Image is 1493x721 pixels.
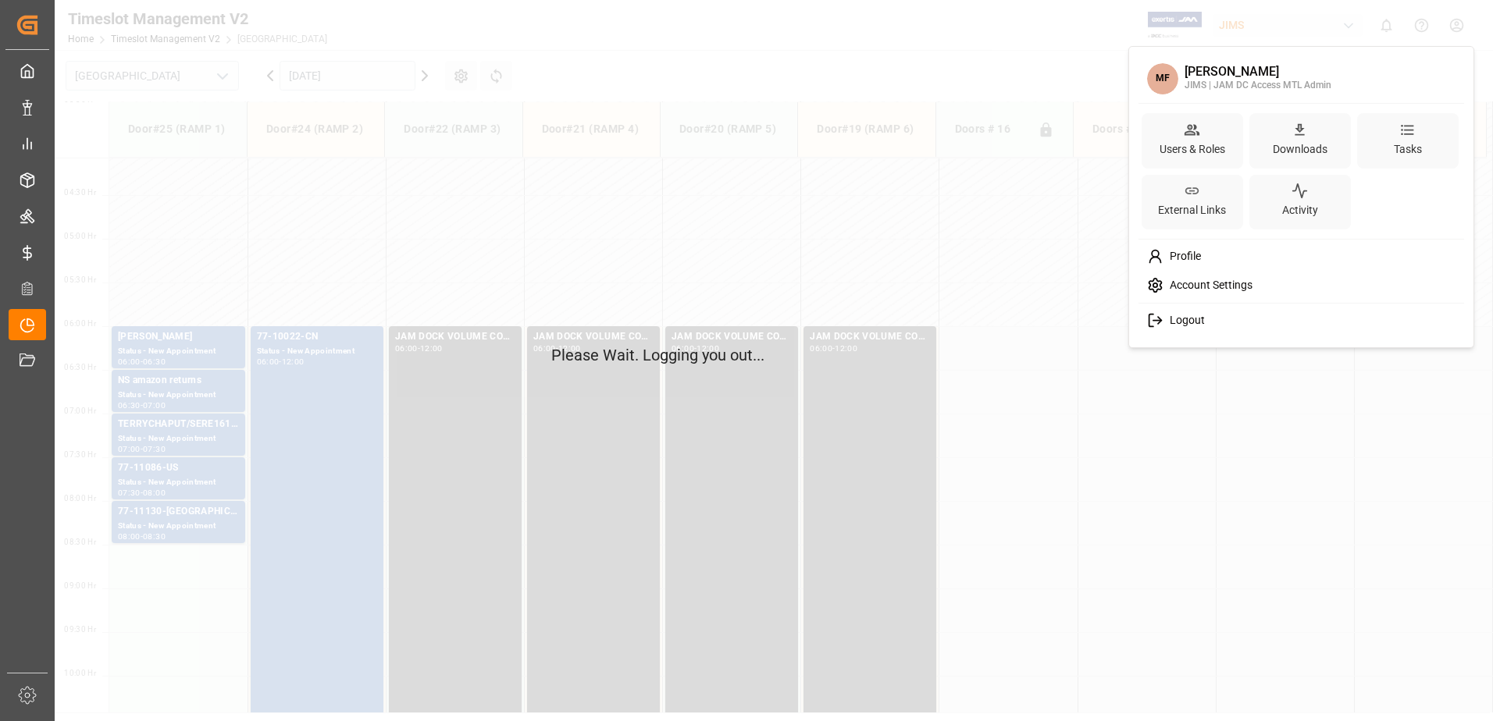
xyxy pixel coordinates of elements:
div: [PERSON_NAME] [1185,65,1331,79]
div: Users & Roles [1156,138,1228,161]
div: Tasks [1391,138,1425,161]
p: Please Wait. Logging you out... [551,343,942,367]
div: External Links [1155,199,1229,222]
span: MF [1147,63,1178,94]
span: Logout [1163,314,1205,328]
div: JIMS | JAM DC Access MTL Admin [1185,79,1331,93]
span: Account Settings [1163,279,1252,293]
div: Activity [1279,199,1321,222]
div: Downloads [1270,138,1331,161]
span: Profile [1163,250,1201,264]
